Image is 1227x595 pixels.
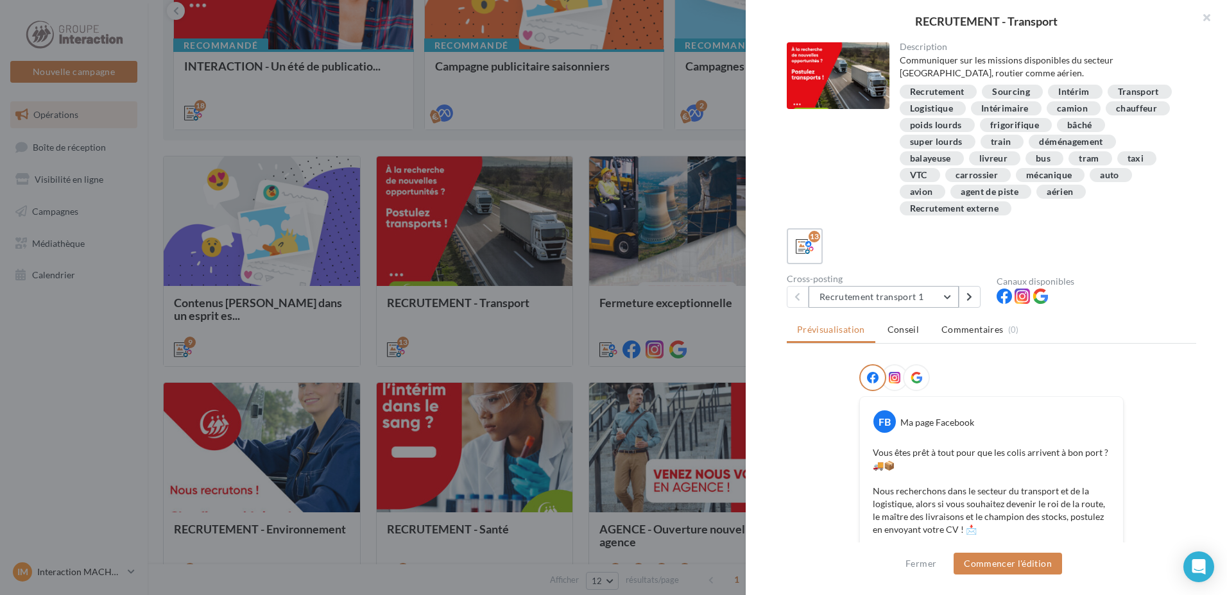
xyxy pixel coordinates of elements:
[1026,171,1072,180] div: mécanique
[1047,187,1073,197] div: aérien
[900,54,1187,80] div: Communiquer sur les missions disponibles du secteur [GEOGRAPHIC_DATA], routier comme aérien.
[1067,121,1092,130] div: bâché
[809,231,820,242] div: 13
[910,137,963,147] div: super lourds
[961,187,1018,197] div: agent de piste
[873,410,896,433] div: FB
[1100,171,1119,180] div: auto
[1058,87,1089,97] div: Intérim
[990,121,1039,130] div: frigorifique
[900,556,941,571] button: Fermer
[1183,551,1214,582] div: Open Intercom Messenger
[900,42,1187,51] div: Description
[910,121,962,130] div: poids lourds
[1039,137,1103,147] div: déménagement
[910,171,927,180] div: VTC
[991,137,1011,147] div: train
[954,553,1062,574] button: Commencer l'édition
[1057,104,1088,113] div: camion
[1036,154,1051,163] div: bus
[1128,154,1144,163] div: taxi
[992,87,1030,97] div: Sourcing
[888,324,919,335] span: Conseil
[1079,154,1099,163] div: tram
[809,286,959,308] button: Recrutement transport 1
[941,323,1003,336] span: Commentaires
[910,104,954,113] div: Logistique
[910,187,933,197] div: avion
[981,104,1029,113] div: Intérimaire
[910,154,951,163] div: balayeuse
[997,277,1196,286] div: Canaux disponibles
[900,416,974,429] div: Ma page Facebook
[910,87,965,97] div: Recrutement
[979,154,1008,163] div: livreur
[1008,324,1019,335] span: (0)
[1116,104,1157,113] div: chauffeur
[766,15,1206,27] div: RECRUTEMENT - Transport
[1118,87,1159,97] div: Transport
[956,171,999,180] div: carrossier
[787,274,986,283] div: Cross-posting
[910,204,999,214] div: Recrutement externe
[873,446,1110,536] p: Vous êtes prêt à tout pour que les colis arrivent à bon port ? 🚚📦 Nous recherchons dans le secteu...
